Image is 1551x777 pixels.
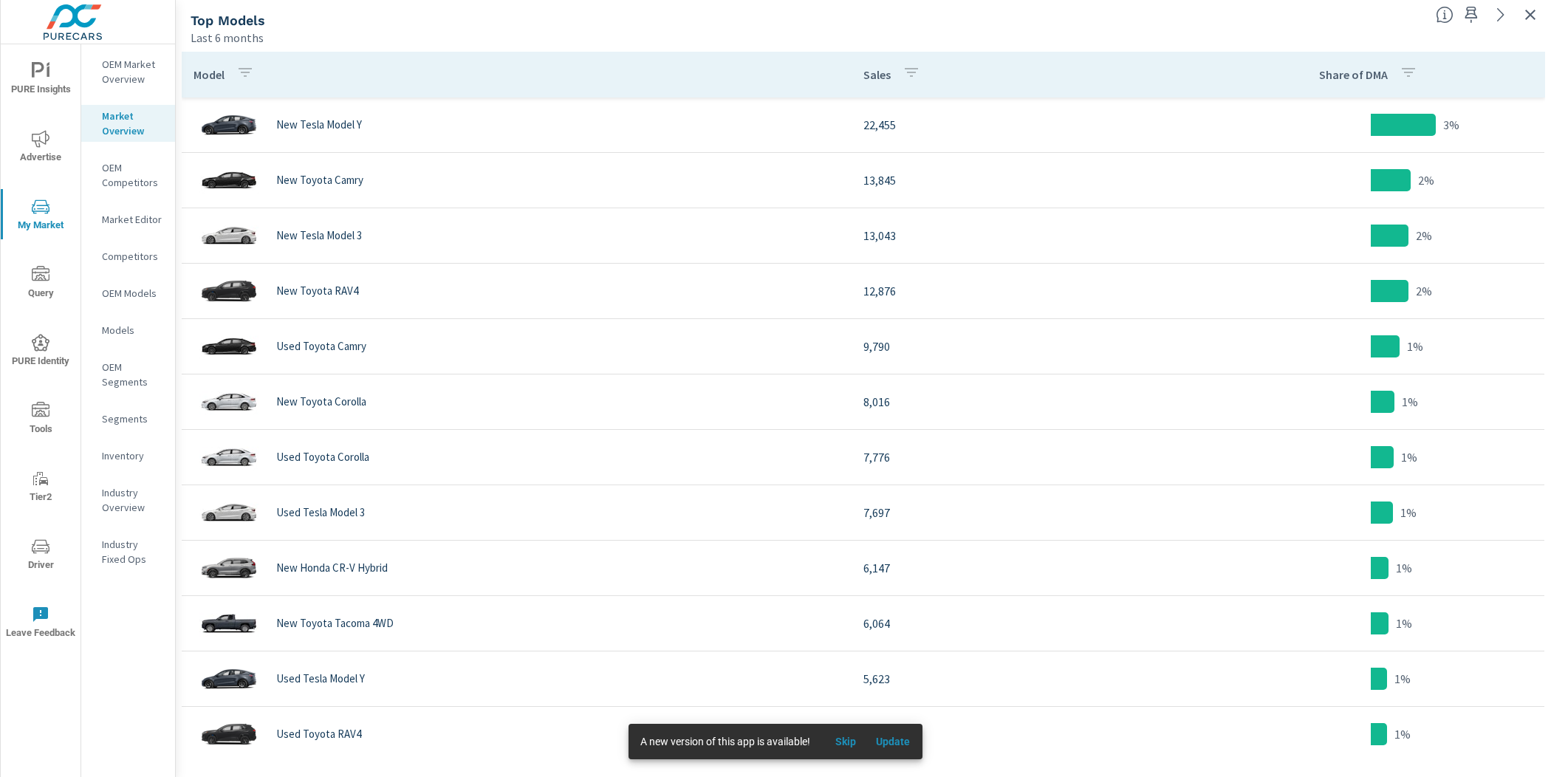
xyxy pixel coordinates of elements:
[5,62,76,98] span: PURE Insights
[194,67,225,82] p: Model
[276,728,361,741] p: Used Toyota RAV4
[81,208,175,230] div: Market Editor
[1396,615,1412,632] p: 1%
[199,324,258,369] img: glamour
[1400,504,1417,521] p: 1%
[276,506,365,519] p: Used Tesla Model 3
[102,323,163,338] p: Models
[81,282,175,304] div: OEM Models
[199,269,258,313] img: glamour
[199,657,258,701] img: glamour
[102,286,163,301] p: OEM Models
[863,227,1186,244] p: 13,043
[863,615,1186,632] p: 6,064
[199,158,258,202] img: glamour
[276,340,366,353] p: Used Toyota Camry
[5,470,76,506] span: Tier2
[863,559,1186,577] p: 6,147
[1418,171,1434,189] p: 2%
[81,245,175,267] div: Competitors
[81,408,175,430] div: Segments
[102,411,163,426] p: Segments
[276,118,362,131] p: New Tesla Model Y
[81,157,175,194] div: OEM Competitors
[863,171,1186,189] p: 13,845
[102,537,163,567] p: Industry Fixed Ops
[102,448,163,463] p: Inventory
[1443,116,1459,134] p: 3%
[863,116,1186,134] p: 22,455
[822,730,869,753] button: Skip
[276,561,388,575] p: New Honda CR-V Hybrid
[199,380,258,424] img: glamour
[863,67,891,82] p: Sales
[102,109,163,138] p: Market Overview
[640,736,810,747] span: A new version of this app is available!
[191,29,264,47] p: Last 6 months
[1401,448,1417,466] p: 1%
[81,105,175,142] div: Market Overview
[199,103,258,147] img: glamour
[276,395,366,408] p: New Toyota Corolla
[199,601,258,646] img: glamour
[199,213,258,258] img: glamour
[1394,670,1411,688] p: 1%
[5,198,76,234] span: My Market
[81,482,175,518] div: Industry Overview
[102,160,163,190] p: OEM Competitors
[869,730,917,753] button: Update
[102,360,163,389] p: OEM Segments
[276,284,358,298] p: New Toyota RAV4
[863,338,1186,355] p: 9,790
[5,606,76,642] span: Leave Feedback
[5,334,76,370] span: PURE Identity
[1459,3,1483,27] span: Save this to your personalized report
[1394,725,1411,743] p: 1%
[81,356,175,393] div: OEM Segments
[1396,559,1412,577] p: 1%
[81,319,175,341] div: Models
[102,485,163,515] p: Industry Overview
[1402,393,1418,411] p: 1%
[863,725,1186,743] p: 5,552
[199,490,258,535] img: glamour
[199,546,258,590] img: glamour
[1436,6,1454,24] span: Find the biggest opportunities within your model lineup nationwide. [Source: Market registration ...
[199,435,258,479] img: glamour
[199,712,258,756] img: glamour
[863,670,1186,688] p: 5,623
[1489,3,1513,27] a: See more details in report
[863,282,1186,300] p: 12,876
[828,735,863,748] span: Skip
[276,174,363,187] p: New Toyota Camry
[5,538,76,574] span: Driver
[102,249,163,264] p: Competitors
[81,533,175,570] div: Industry Fixed Ops
[1407,338,1423,355] p: 1%
[191,13,265,28] h5: Top Models
[102,212,163,227] p: Market Editor
[1319,67,1388,82] p: Share of DMA
[875,735,911,748] span: Update
[1,44,81,656] div: nav menu
[1416,282,1432,300] p: 2%
[5,266,76,302] span: Query
[863,393,1186,411] p: 8,016
[276,451,369,464] p: Used Toyota Corolla
[5,402,76,438] span: Tools
[276,617,394,630] p: New Toyota Tacoma 4WD
[81,53,175,90] div: OEM Market Overview
[5,130,76,166] span: Advertise
[863,504,1186,521] p: 7,697
[863,448,1186,466] p: 7,776
[81,445,175,467] div: Inventory
[276,672,365,685] p: Used Tesla Model Y
[1416,227,1432,244] p: 2%
[102,57,163,86] p: OEM Market Overview
[1519,3,1542,27] button: Exit Fullscreen
[276,229,362,242] p: New Tesla Model 3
